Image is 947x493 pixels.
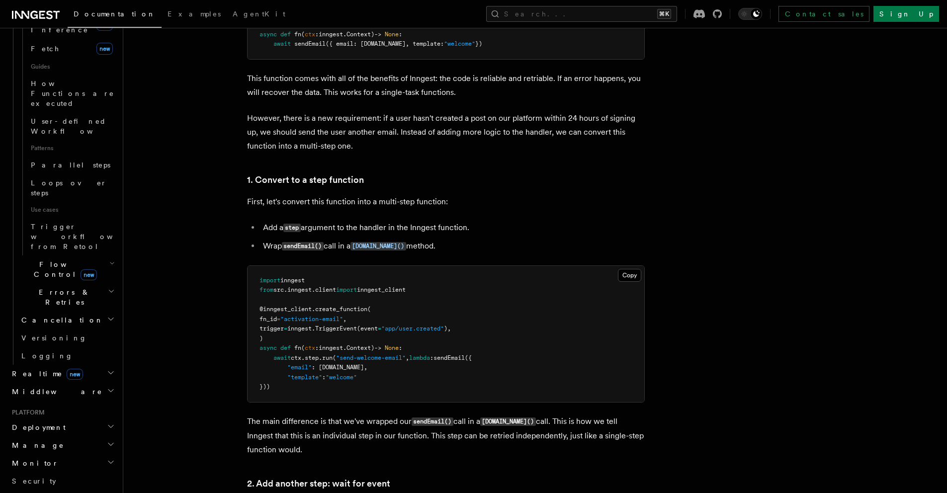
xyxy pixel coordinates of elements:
[259,344,277,351] span: async
[280,344,291,351] span: def
[27,202,117,218] span: Use cases
[301,31,305,38] span: (
[12,477,56,485] span: Security
[336,286,357,293] span: import
[444,40,475,47] span: "welcome"
[322,354,333,361] span: run
[277,316,280,323] span: =
[247,173,364,187] a: 1. Convert to a step function
[8,387,102,397] span: Middleware
[17,255,117,283] button: Flow Controlnew
[260,221,645,235] li: Add a argument to the handler in the Inngest function.
[778,6,869,22] a: Contact sales
[17,329,117,347] a: Versioning
[8,458,59,468] span: Monitor
[27,112,117,140] a: User-defined Workflows
[444,325,451,332] span: ),
[8,472,117,490] a: Security
[315,31,319,38] span: :
[259,31,277,38] span: async
[31,117,120,135] span: User-defined Workflows
[618,269,641,282] button: Copy
[74,10,156,18] span: Documentation
[374,31,381,38] span: ->
[312,306,315,313] span: .
[350,242,406,250] code: [DOMAIN_NAME]()
[8,409,45,416] span: Platform
[294,31,301,38] span: fn
[8,418,117,436] button: Deployment
[259,286,273,293] span: from
[312,364,367,371] span: : [DOMAIN_NAME],
[168,10,221,18] span: Examples
[27,140,117,156] span: Patterns
[27,75,117,112] a: How Functions are executed
[374,344,381,351] span: ->
[247,414,645,457] p: The main difference is that we've wrapped our call in a call. This is how we tell Inngest that th...
[283,224,301,232] code: step
[319,354,322,361] span: .
[287,364,312,371] span: "email"
[294,344,301,351] span: fn
[273,40,291,47] span: await
[350,241,406,250] a: [DOMAIN_NAME]()
[657,9,671,19] kbd: ⌘K
[315,306,367,313] span: create_function
[319,344,343,351] span: inngest
[305,354,319,361] span: step
[21,334,87,342] span: Versioning
[17,347,117,365] a: Logging
[68,3,162,28] a: Documentation
[31,179,107,197] span: Loops over steps
[17,287,108,307] span: Errors & Retries
[280,316,343,323] span: "activation-email"
[8,440,64,450] span: Manage
[273,286,284,293] span: src
[412,417,453,426] code: sendEmail()
[301,344,305,351] span: (
[381,325,444,332] span: "app/user.created"
[8,369,83,379] span: Realtime
[406,354,409,361] span: ,
[233,10,285,18] span: AgentKit
[67,369,83,380] span: new
[280,277,305,284] span: inngest
[385,31,399,38] span: None
[259,383,270,390] span: }))
[287,325,315,332] span: inngest.
[738,8,762,20] button: Toggle dark mode
[21,352,73,360] span: Logging
[27,39,117,59] a: Fetchnew
[475,40,482,47] span: })
[336,354,406,361] span: "send-welcome-email"
[287,374,322,381] span: "template"
[305,344,315,351] span: ctx
[343,344,346,351] span: .
[162,3,227,27] a: Examples
[873,6,939,22] a: Sign Up
[378,325,381,332] span: =
[315,325,357,332] span: TriggerEvent
[326,374,357,381] span: "welcome"
[96,43,113,55] span: new
[259,277,280,284] span: import
[433,354,465,361] span: sendEmail
[357,325,378,332] span: (event
[259,306,312,313] span: @inngest_client
[259,316,277,323] span: fn_id
[17,315,103,325] span: Cancellation
[322,374,326,381] span: :
[326,40,444,47] span: ({ email: [DOMAIN_NAME], template:
[287,286,312,293] span: inngest
[301,354,305,361] span: .
[333,354,336,361] span: (
[31,161,110,169] span: Parallel steps
[284,286,287,293] span: .
[27,174,117,202] a: Loops over steps
[17,259,109,279] span: Flow Control
[247,195,645,209] p: First, let's convert this function into a multi-step function:
[305,31,315,38] span: ctx
[385,344,399,351] span: None
[346,31,374,38] span: Context)
[273,354,291,361] span: await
